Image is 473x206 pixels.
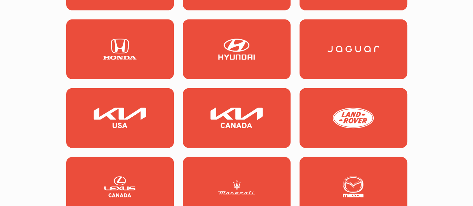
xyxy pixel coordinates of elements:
[326,176,380,197] img: Mazda
[326,108,380,129] img: Land Rover
[93,176,147,197] img: Lexus Canada
[93,108,147,129] img: KIA
[210,39,264,60] img: Hyundai
[93,39,147,60] img: Honda
[210,176,264,197] img: Maserati
[326,39,380,60] img: Jaguar
[210,108,264,129] img: KIA Canada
